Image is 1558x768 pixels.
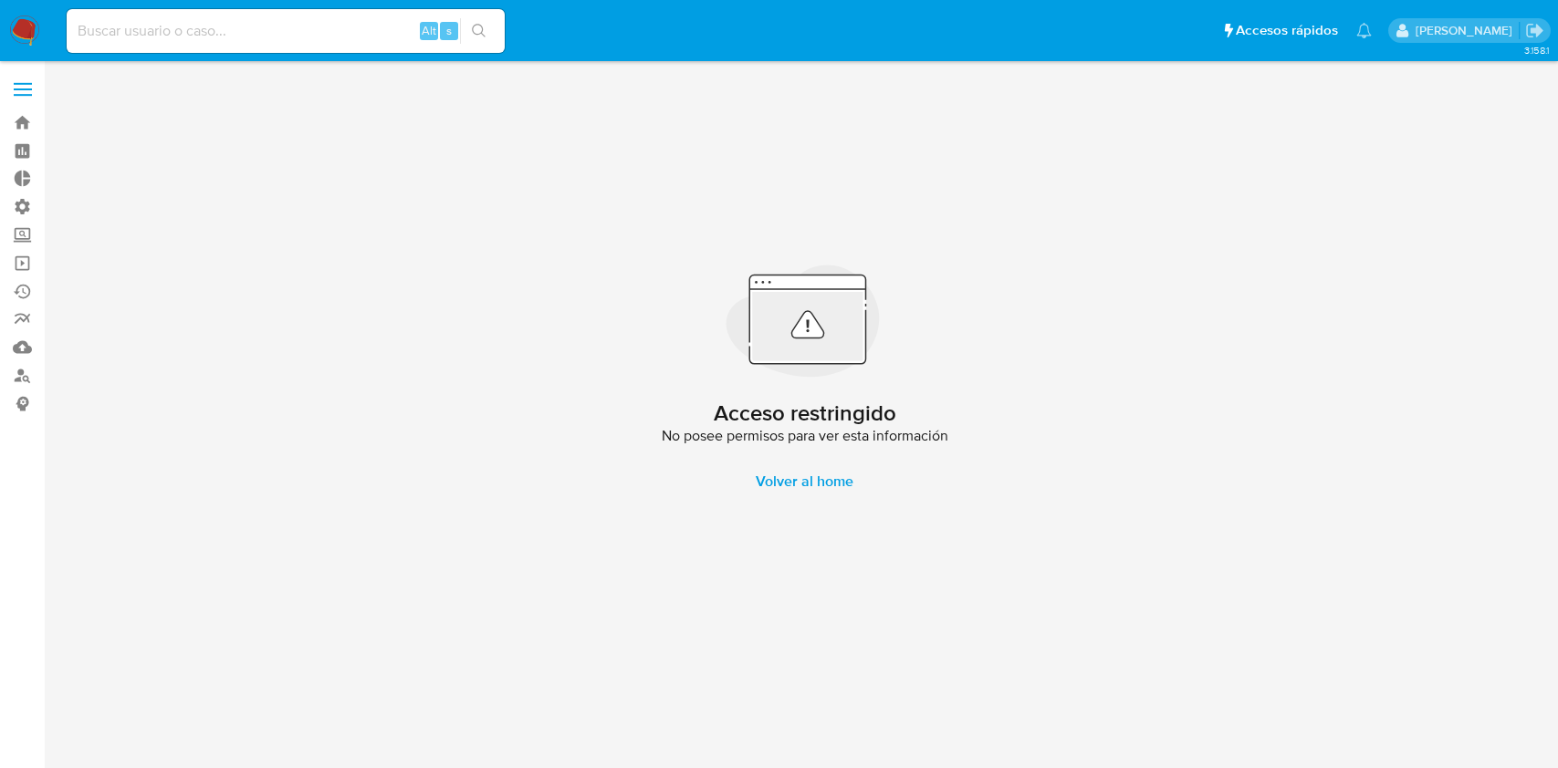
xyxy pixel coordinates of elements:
span: Accesos rápidos [1236,21,1338,40]
h2: Acceso restringido [714,400,896,427]
a: Salir [1525,21,1544,40]
span: Alt [422,22,436,39]
button: search-icon [460,18,497,44]
span: No posee permisos para ver esta información [662,427,948,445]
a: Notificaciones [1356,23,1372,38]
span: Volver al home [756,460,853,503]
a: Volver al home [734,460,875,503]
input: Buscar usuario o caso... [67,19,505,43]
p: ludmila.lanatti@mercadolibre.com [1416,22,1519,39]
span: s [446,22,452,39]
